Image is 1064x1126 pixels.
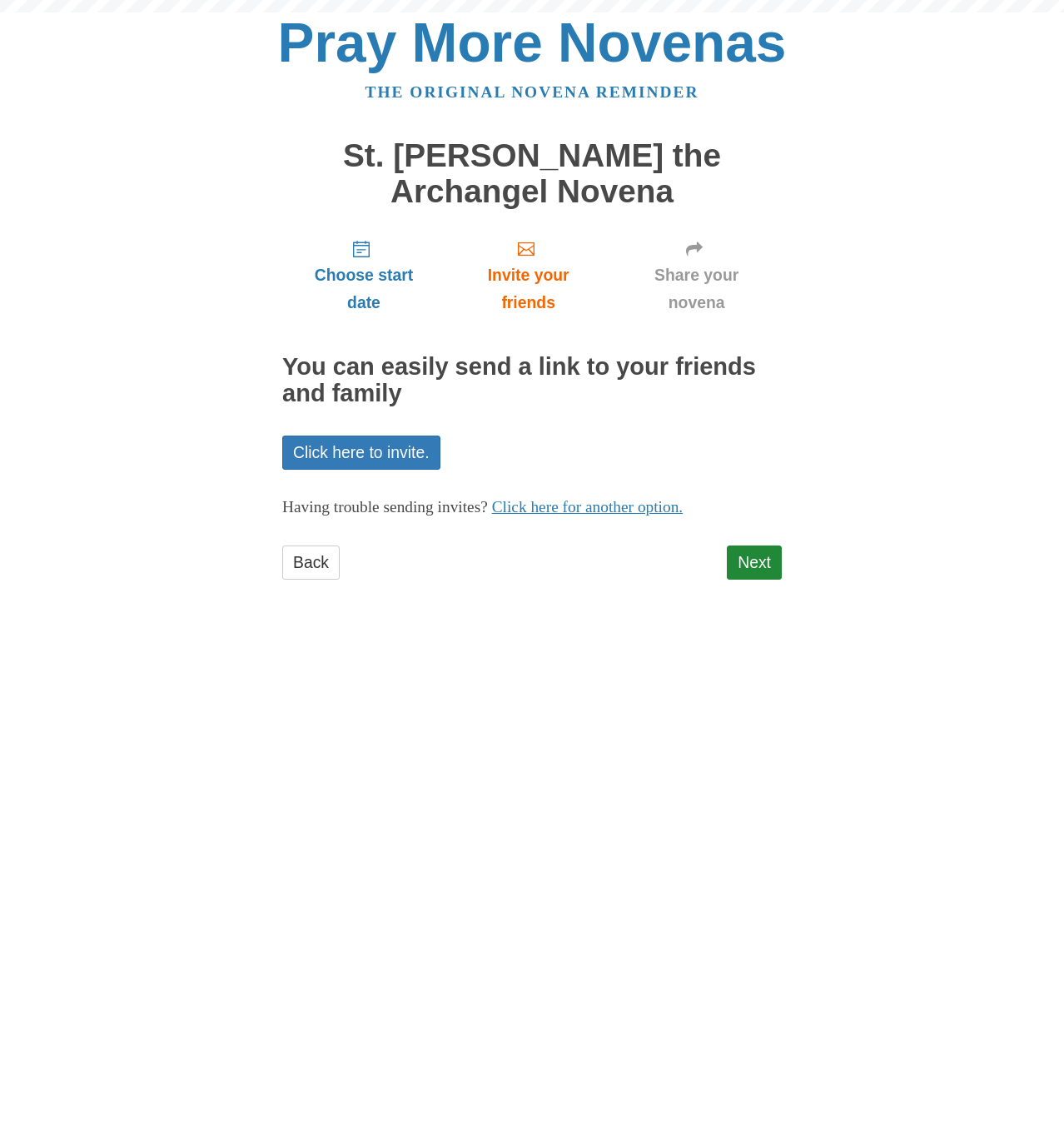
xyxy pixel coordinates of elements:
[445,226,611,325] a: Invite your friends
[278,12,787,73] a: Pray More Novenas
[611,226,782,325] a: Share your novena
[365,83,699,101] a: The original novena reminder
[492,498,684,516] a: Click here for another option.
[727,546,782,580] a: Next
[628,262,765,316] span: Share your novena
[462,262,594,316] span: Invite your friends
[282,138,782,209] h1: St. [PERSON_NAME] the Archangel Novena
[282,354,782,407] h2: You can easily send a link to your friends and family
[282,436,440,470] a: Click here to invite.
[282,498,488,516] span: Having trouble sending invites?
[282,546,340,580] a: Back
[299,262,429,316] span: Choose start date
[282,226,445,325] a: Choose start date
